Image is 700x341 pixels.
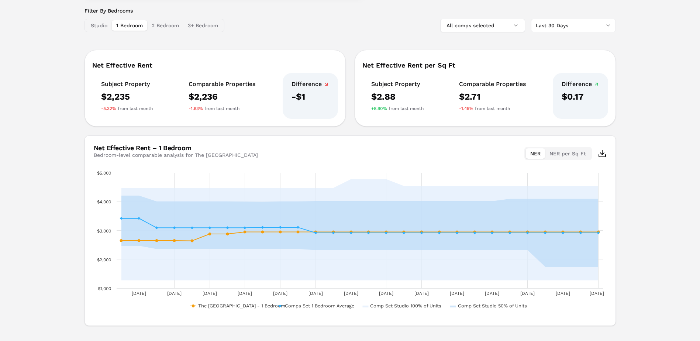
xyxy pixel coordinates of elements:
[292,91,329,103] div: -$1
[371,91,424,103] div: $2.88
[579,231,582,234] path: Sunday, 31 Aug 2025, 2,283.7. Comps Set 1 Bedroom Average.
[545,148,590,159] button: NER per Sq Ft
[208,226,211,229] path: Sunday, 10 Aug 2025, 2,239.865. Comps Set 1 Bedroom Average.
[590,291,604,296] text: [DATE]
[414,291,429,296] text: [DATE]
[562,80,599,88] div: Difference
[86,20,112,31] button: Studio
[450,168,528,173] button: Show Comp Set Studio 50% of Units
[349,231,352,234] path: Monday, 18 Aug 2025, 2,418.365. The Ivy Park Place - 1 Bedroom.
[526,231,529,234] path: Thursday, 28 Aug 2025, 2,418.365. The Ivy Park Place - 1 Bedroom.
[438,231,441,234] path: Saturday, 23 Aug 2025, 2,267.11. Comps Set 1 Bedroom Average.
[97,170,111,176] text: $5,000
[189,91,255,103] div: $2,236
[101,80,153,88] div: Subject Property
[473,231,476,234] path: Monday, 25 Aug 2025, 2,418.365. The Ivy Park Place - 1 Bedroom.
[420,231,423,234] path: Friday, 22 Aug 2025, 2,273. Comps Set 1 Bedroom Average.
[455,231,458,234] path: Sunday, 24 Aug 2025, 2,418.365. The Ivy Park Place - 1 Bedroom.
[97,257,111,262] text: $2,000
[362,62,608,69] div: Net Effective Rent per Sq Ft
[314,231,317,234] path: Saturday, 16 Aug 2025, 2,258.875. Comps Set 1 Bedroom Average.
[97,228,111,234] text: $3,000
[370,303,441,309] text: Comp Set Studio 100% of Units
[420,231,423,234] path: Friday, 22 Aug 2025, 2,418.365. The Ivy Park Place - 1 Bedroom.
[402,231,405,234] path: Thursday, 21 Aug 2025, 2,418.365. The Ivy Park Place - 1 Bedroom.
[440,19,525,32] button: All comps selected
[561,231,564,234] path: Saturday, 30 Aug 2025, 2,418.365. The Ivy Park Place - 1 Bedroom.
[120,178,600,282] g: Comp Set Studio 100% of Units, series 3 of 4 with 28 data points.
[402,231,405,234] path: Thursday, 21 Aug 2025, 2,273. Comps Set 1 Bedroom Average.
[94,151,258,159] div: Bedroom-level comparable analysis for The [GEOGRAPHIC_DATA]
[101,106,153,111] div: from last month
[508,231,511,234] path: Wednesday, 27 Aug 2025, 2,267.11. Comps Set 1 Bedroom Average.
[371,106,424,111] div: from last month
[485,291,499,296] text: [DATE]
[189,106,203,111] span: -1.63%
[597,231,600,234] path: Monday, 1 Sep 2025, 2,283.7. Comps Set 1 Bedroom Average.
[97,199,111,204] text: $4,000
[155,239,158,242] path: Thursday, 7 Aug 2025, 2,557.3333333333335. The Ivy Park Place - 1 Bedroom.
[94,145,258,151] div: Net Effective Rent – 1 Bedroom
[385,231,387,234] path: Wednesday, 20 Aug 2025, 2,418.365. The Ivy Park Place - 1 Bedroom.
[261,231,264,234] path: Wednesday, 13 Aug 2025, 2,418.365. The Ivy Park Place - 1 Bedroom.
[190,240,193,242] path: Saturday, 9 Aug 2025, 2,055. The Ivy Park Place - 1 Bedroom.
[132,291,146,296] text: [DATE]
[314,231,317,234] path: Saturday, 16 Aug 2025, 2,418.365. The Ivy Park Place - 1 Bedroom.
[367,231,370,234] path: Tuesday, 19 Aug 2025, 2,276. Comps Set 1 Bedroom Average.
[112,20,147,31] button: 1 Bedroom
[226,232,229,235] path: Monday, 11 Aug 2025, 2,477.375. The Ivy Park Place - 1 Bedroom.
[120,239,123,242] path: Tuesday, 5 Aug 2025, 2,557.3333333333335. The Ivy Park Place - 1 Bedroom.
[344,291,358,296] text: [DATE]
[173,226,176,229] path: Friday, 8 Aug 2025, 2,259.86. Comps Set 1 Bedroom Average.
[137,217,140,220] path: Wednesday, 6 Aug 2025, 2,245.94. Comps Set 1 Bedroom Average.
[332,231,335,234] path: Sunday, 17 Aug 2025, 2,418.365. The Ivy Park Place - 1 Bedroom.
[279,231,282,234] path: Thursday, 14 Aug 2025, 2,418.365. The Ivy Park Place - 1 Bedroom.
[101,91,153,103] div: $2,235
[273,291,287,296] text: [DATE]
[261,226,264,229] path: Wednesday, 13 Aug 2025, 2,249. Comps Set 1 Bedroom Average.
[332,231,335,234] path: Sunday, 17 Aug 2025, 2,260.1850000000004. Comps Set 1 Bedroom Average.
[296,231,299,234] path: Friday, 15 Aug 2025, 2,418.365. The Ivy Park Place - 1 Bedroom.
[243,226,246,229] path: Tuesday, 12 Aug 2025, 2,249. Comps Set 1 Bedroom Average.
[459,106,526,111] div: from last month
[371,106,387,111] span: +8.90%
[238,291,252,296] text: [DATE]
[561,231,564,234] path: Saturday, 30 Aug 2025, 2,283.7. Comps Set 1 Bedroom Average.
[191,168,270,173] button: Show The Ivy Park Place - 1 Bedroom
[292,80,329,88] div: Difference
[459,91,526,103] div: $2.71
[120,217,123,220] path: Tuesday, 5 Aug 2025, 2,245.94. Comps Set 1 Bedroom Average.
[579,231,582,234] path: Sunday, 31 Aug 2025, 2,418.365. The Ivy Park Place - 1 Bedroom.
[147,20,183,31] button: 2 Bedroom
[597,231,600,234] path: Monday, 1 Sep 2025, 2,418.365. The Ivy Park Place - 1 Bedroom.
[367,231,370,234] path: Tuesday, 19 Aug 2025, 2,418.365. The Ivy Park Place - 1 Bedroom.
[555,291,570,296] text: [DATE]
[385,231,387,234] path: Wednesday, 20 Aug 2025, 2,284. Comps Set 1 Bedroom Average.
[490,231,493,234] path: Tuesday, 26 Aug 2025, 2,267.11. Comps Set 1 Bedroom Average.
[85,7,224,14] label: Filter By Bedrooms
[459,80,526,88] div: Comparable Properties
[277,168,355,173] button: Show Comps Set 1 Bedroom Average
[459,106,473,111] span: -1.45%
[458,303,527,309] text: Comp Set Studio 50% of Units
[92,62,338,69] div: Net Effective Rent
[94,169,607,317] div: Chart. Highcharts interactive chart.
[379,291,393,296] text: [DATE]
[189,106,255,111] div: from last month
[208,232,211,235] path: Sunday, 10 Aug 2025, 2,477.375. The Ivy Park Place - 1 Bedroom.
[349,231,352,234] path: Monday, 18 Aug 2025, 2,280. Comps Set 1 Bedroom Average.
[189,80,255,88] div: Comparable Properties
[155,226,158,229] path: Thursday, 7 Aug 2025, 2,259.86. Comps Set 1 Bedroom Average.
[508,231,511,234] path: Wednesday, 27 Aug 2025, 2,418.365. The Ivy Park Place - 1 Bedroom.
[173,239,176,242] path: Friday, 8 Aug 2025, 2,557.3333333333335. The Ivy Park Place - 1 Bedroom.
[183,20,223,31] button: 3+ Bedroom
[167,291,181,296] text: [DATE]
[296,226,299,229] path: Friday, 15 Aug 2025, 2,249. Comps Set 1 Bedroom Average.
[520,291,535,296] text: [DATE]
[198,303,285,309] text: The [GEOGRAPHIC_DATA] - 1 Bedroom
[94,169,607,317] svg: Interactive chart
[438,231,441,234] path: Saturday, 23 Aug 2025, 2,418.365. The Ivy Park Place - 1 Bedroom.
[562,91,599,103] div: $0.17
[363,168,443,173] button: Show Comp Set Studio 100% of Units
[544,231,546,234] path: Friday, 29 Aug 2025, 2,284. Comps Set 1 Bedroom Average.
